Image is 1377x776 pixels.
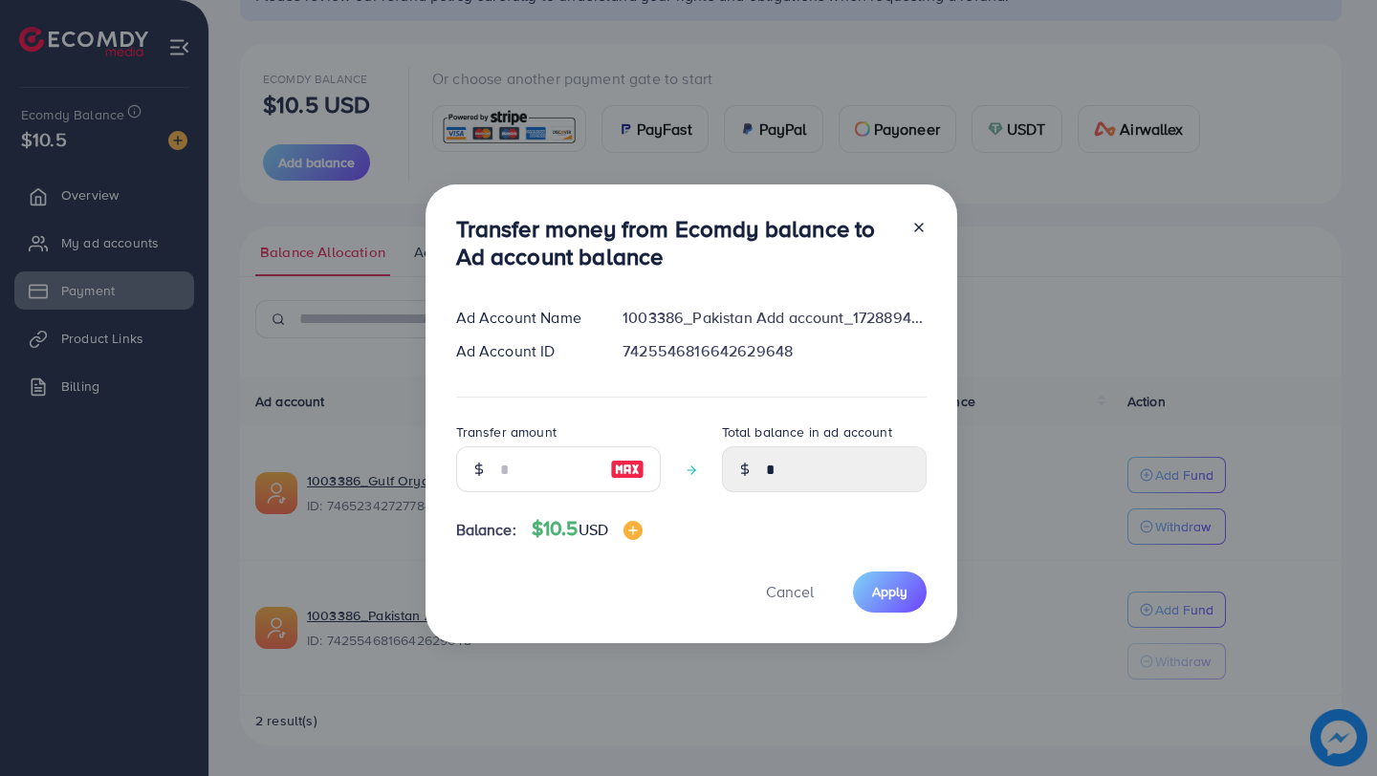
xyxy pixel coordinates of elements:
label: Transfer amount [456,422,557,442]
span: Apply [872,582,907,601]
div: 1003386_Pakistan Add account_1728894866261 [607,307,941,329]
div: 7425546816642629648 [607,340,941,362]
span: Cancel [766,581,814,602]
span: USD [579,519,608,540]
h4: $10.5 [532,517,643,541]
button: Cancel [742,571,838,613]
h3: Transfer money from Ecomdy balance to Ad account balance [456,215,896,270]
button: Apply [853,571,927,613]
img: image [623,521,643,540]
div: Ad Account Name [441,307,608,329]
img: image [610,458,645,481]
span: Balance: [456,519,516,541]
div: Ad Account ID [441,340,608,362]
label: Total balance in ad account [722,422,892,442]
